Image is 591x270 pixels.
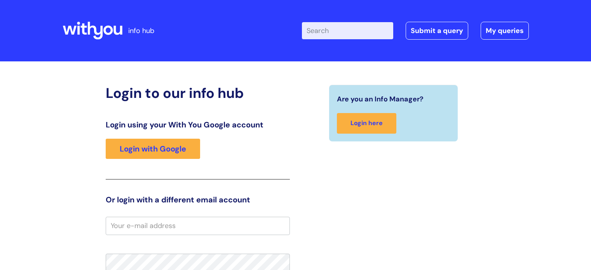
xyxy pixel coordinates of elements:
[302,22,393,39] input: Search
[128,24,154,37] p: info hub
[106,85,290,101] h2: Login to our info hub
[481,22,529,40] a: My queries
[337,93,424,105] span: Are you an Info Manager?
[406,22,468,40] a: Submit a query
[337,113,396,134] a: Login here
[106,195,290,204] h3: Or login with a different email account
[106,217,290,235] input: Your e-mail address
[106,120,290,129] h3: Login using your With You Google account
[106,139,200,159] a: Login with Google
